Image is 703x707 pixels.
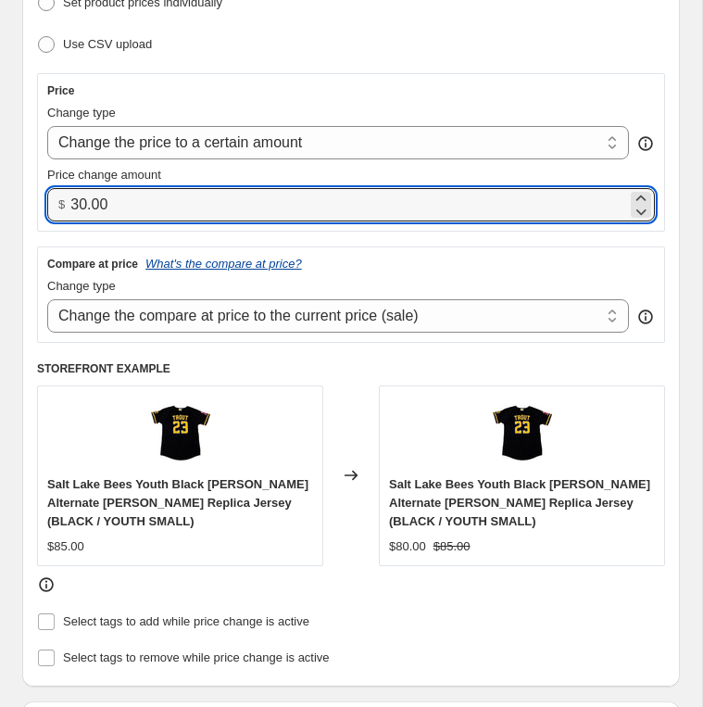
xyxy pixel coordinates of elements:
h6: STOREFRONT EXAMPLE [37,361,665,376]
img: DSC00896_80x.jpg [144,396,218,470]
span: $ [58,197,65,211]
span: Change type [47,106,116,120]
h3: Price [47,83,74,98]
h3: Compare at price [47,257,138,271]
span: Price change amount [47,168,161,182]
button: What's the compare at price? [145,257,302,271]
span: Select tags to add while price change is active [63,614,309,628]
strike: $85.00 [433,537,471,556]
span: Use CSV upload [63,37,152,51]
div: $80.00 [389,537,426,556]
img: DSC00896_80x.jpg [485,396,559,470]
span: Select tags to remove while price change is active [63,650,330,664]
div: $85.00 [47,537,84,556]
span: Change type [47,279,116,293]
input: 80.00 [70,188,627,221]
div: help [636,308,655,326]
span: Salt Lake Bees Youth Black [PERSON_NAME] Alternate [PERSON_NAME] Replica Jersey (BLACK / YOUTH SM... [389,477,650,528]
div: help [636,134,655,153]
span: Salt Lake Bees Youth Black [PERSON_NAME] Alternate [PERSON_NAME] Replica Jersey (BLACK / YOUTH SM... [47,477,308,528]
